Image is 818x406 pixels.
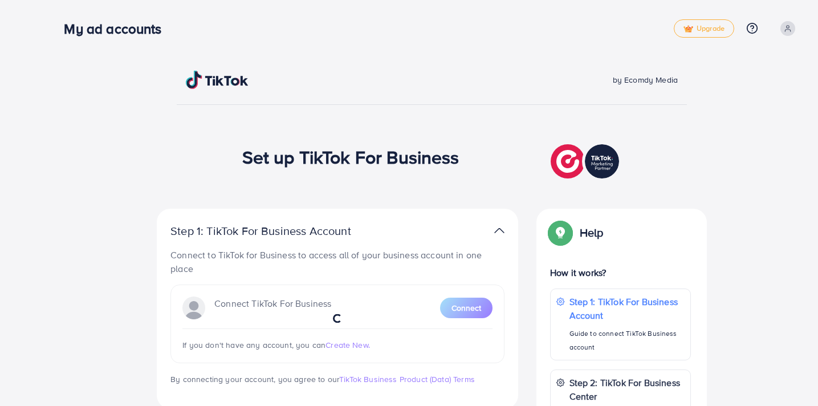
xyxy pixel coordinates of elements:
[683,25,725,33] span: Upgrade
[613,74,678,86] span: by Ecomdy Media
[683,25,693,33] img: tick
[186,71,249,89] img: TikTok
[551,141,622,181] img: TikTok partner
[170,224,387,238] p: Step 1: TikTok For Business Account
[580,226,604,239] p: Help
[569,327,685,354] p: Guide to connect TikTok Business account
[569,376,685,403] p: Step 2: TikTok For Business Center
[674,19,734,38] a: tickUpgrade
[550,222,571,243] img: Popup guide
[550,266,691,279] p: How it works?
[569,295,685,322] p: Step 1: TikTok For Business Account
[242,146,459,168] h1: Set up TikTok For Business
[494,222,504,239] img: TikTok partner
[64,21,170,37] h3: My ad accounts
